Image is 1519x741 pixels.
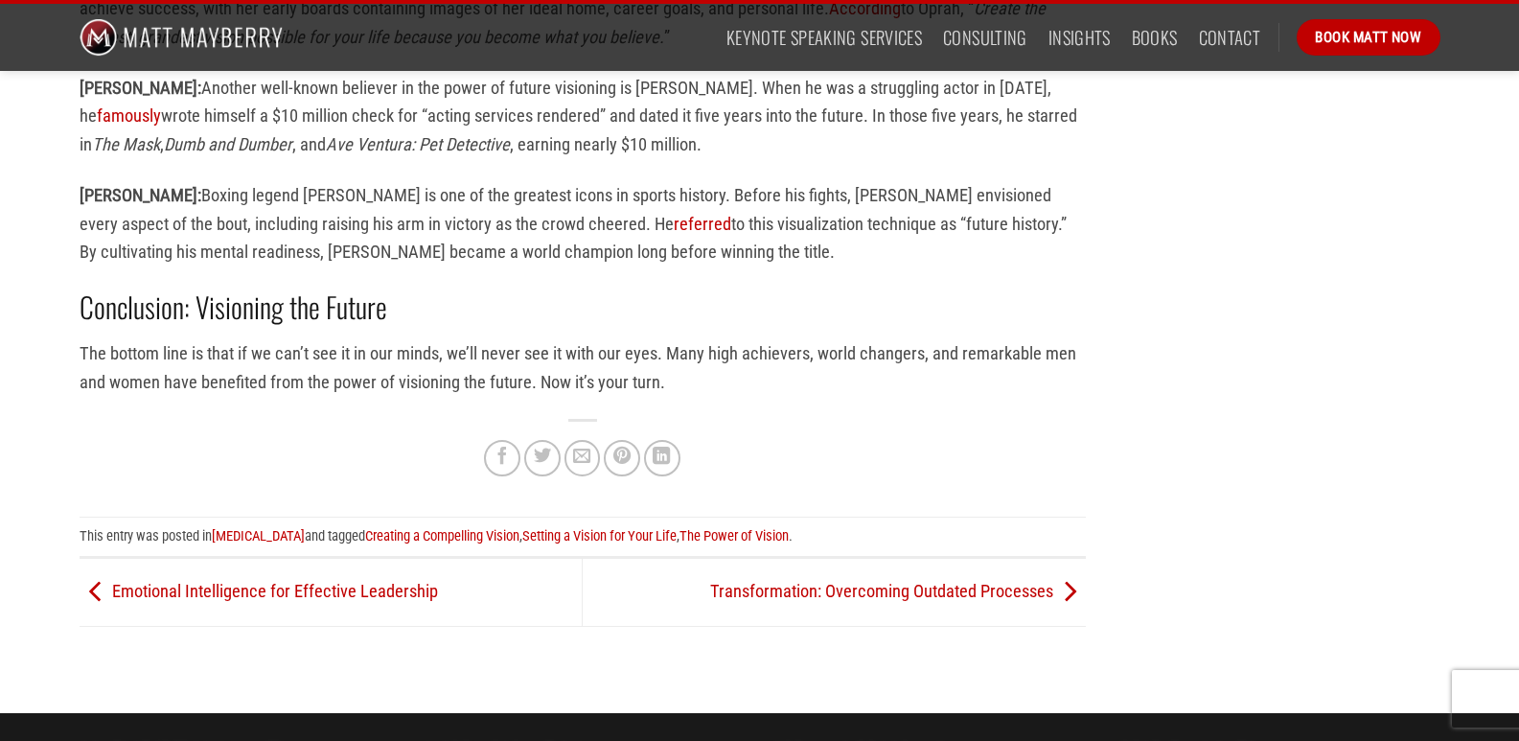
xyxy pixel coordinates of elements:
a: [MEDICAL_DATA] [212,527,305,544]
a: Contact [1199,20,1261,55]
a: Creating a Compelling Vision [365,527,519,544]
p: The bottom line is that if we can’t see it in our minds, we’ll never see it with our eyes. Many h... [80,339,1086,396]
span: Book Matt Now [1315,26,1421,49]
a: Share on LinkedIn [644,440,680,476]
img: Matt Mayberry [80,4,284,71]
a: Pin on Pinterest [604,440,640,476]
a: Share on Facebook [484,440,520,476]
footer: This entry was posted in and tagged , , . [80,517,1086,558]
a: Books [1132,20,1178,55]
a: Book Matt Now [1297,19,1439,56]
a: Insights [1048,20,1111,55]
a: Transformation: Overcoming Outdated Processes [710,581,1086,601]
a: Share on Twitter [524,440,561,476]
a: Consulting [943,20,1027,55]
a: famously [97,105,161,126]
em: Ave Ventura: Pet Detective [326,134,510,154]
a: Setting a Vision for Your Life [522,527,677,544]
a: referred [674,214,731,234]
a: The Power of Vision [679,527,789,544]
em: Dumb and Dumber [164,134,292,154]
a: Keynote Speaking Services [726,20,922,55]
a: Emotional Intelligence for Effective Leadership [80,581,438,601]
p: Another well-known believer in the power of future visioning is [PERSON_NAME]. When he was a stru... [80,74,1086,158]
p: Boxing legend [PERSON_NAME] is one of the greatest icons in sports history. Before his fights, [P... [80,181,1086,266]
strong: Conclusion: Visioning the Future [80,286,387,328]
a: Email to a Friend [564,440,601,476]
em: The Mask [92,134,160,154]
strong: [PERSON_NAME]: [80,78,201,98]
strong: [PERSON_NAME]: [80,185,201,205]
